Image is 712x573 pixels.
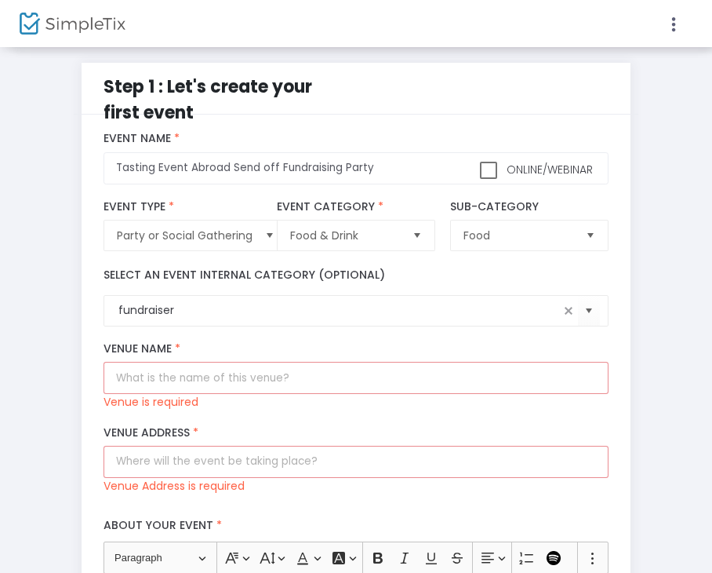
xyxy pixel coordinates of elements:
[104,394,198,410] p: Venue is required
[503,162,593,177] span: Online/Webinar
[104,75,312,125] span: Step 1 : Let's create your first event
[450,200,608,214] label: Sub-Category
[104,362,608,394] input: What is the name of this venue?
[104,446,608,478] input: Where will the event be taking place?
[578,295,600,327] button: Select
[104,200,288,214] label: Event Type
[118,302,558,319] input: Select Event Internal Category
[463,228,572,243] span: Food
[277,200,434,214] label: Event Category
[104,267,385,283] label: Select an event internal category (optional)
[96,510,616,542] label: About your event
[104,426,608,440] label: Venue Address
[104,542,608,573] div: Editor toolbar
[114,549,196,568] span: Paragraph
[117,228,252,243] span: Party or Social Gathering
[559,301,578,320] span: clear
[406,221,428,250] button: Select
[259,221,281,250] button: Select
[104,342,608,356] label: Venue Name
[579,221,601,250] button: Select
[104,478,245,494] p: Venue Address is required
[104,152,608,184] input: What would you like to call your Event?
[107,546,213,570] button: Paragraph
[290,228,399,243] span: Food & Drink
[104,132,608,146] label: Event Name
